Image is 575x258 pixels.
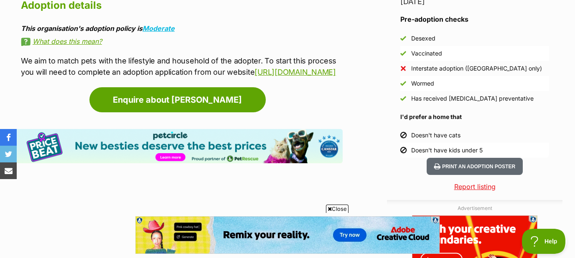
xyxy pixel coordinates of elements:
[21,38,343,45] a: What does this mean?
[21,55,343,78] p: We aim to match pets with the lifestyle and household of the adopter. To start this process you w...
[117,1,125,8] a: Privacy Notification
[411,34,435,43] div: Desexed
[411,146,483,154] div: Doesn't have kids under 5
[21,25,343,32] div: This organisation's adoption policy is
[13,129,343,163] img: Pet Circle promo banner
[118,1,125,8] img: consumer-privacy-logo.png
[387,182,562,192] a: Report listing
[411,131,461,139] div: Doesn't have cats
[411,79,434,88] div: Wormed
[400,14,549,24] h3: Pre-adoption checks
[411,94,534,103] div: Has received [MEDICAL_DATA] preventative
[326,205,349,213] span: Close
[142,24,175,33] a: Moderate
[411,49,442,58] div: Vaccinated
[135,216,440,254] iframe: Advertisement
[522,229,567,254] iframe: Help Scout Beacon - Open
[411,64,542,73] div: Interstate adoption ([GEOGRAPHIC_DATA] only)
[1,1,8,8] img: consumer-privacy-logo.png
[400,81,406,86] img: Yes
[400,113,549,121] h4: I'd prefer a home that
[400,35,406,41] img: Yes
[400,66,406,71] img: No
[427,158,523,175] button: Print an adoption poster
[400,96,406,101] img: Yes
[89,87,266,112] a: Enquire about [PERSON_NAME]
[254,68,336,76] a: [URL][DOMAIN_NAME]
[400,51,406,56] img: Yes
[117,0,125,7] img: iconc.png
